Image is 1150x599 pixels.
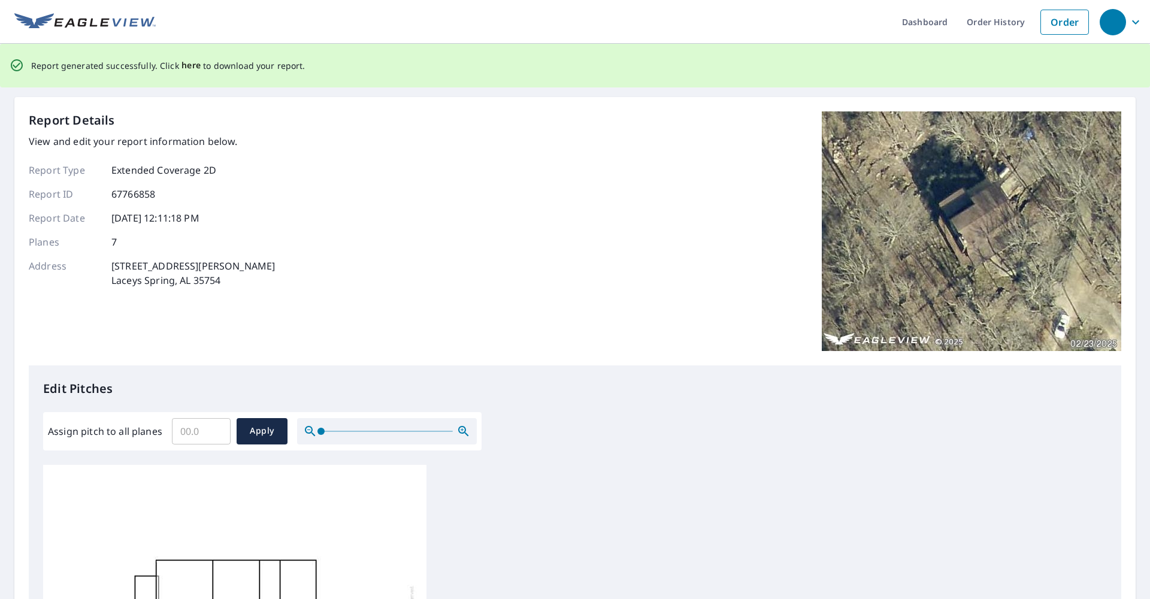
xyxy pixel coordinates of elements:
p: Report Details [29,111,115,129]
p: [DATE] 12:11:18 PM [111,211,199,225]
span: Apply [246,423,278,438]
p: Report ID [29,187,101,201]
p: Report Type [29,163,101,177]
img: EV Logo [14,13,156,31]
p: 67766858 [111,187,155,201]
button: Apply [237,418,287,444]
img: Top image [822,111,1121,351]
input: 00.0 [172,415,231,448]
p: 7 [111,235,117,249]
p: Extended Coverage 2D [111,163,216,177]
p: Report Date [29,211,101,225]
p: Report generated successfully. Click to download your report. [31,58,305,73]
button: here [181,58,201,73]
label: Assign pitch to all planes [48,424,162,438]
p: [STREET_ADDRESS][PERSON_NAME] Laceys Spring, AL 35754 [111,259,275,288]
p: View and edit your report information below. [29,134,275,149]
a: Order [1040,10,1089,35]
p: Planes [29,235,101,249]
p: Edit Pitches [43,380,1107,398]
p: Address [29,259,101,288]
